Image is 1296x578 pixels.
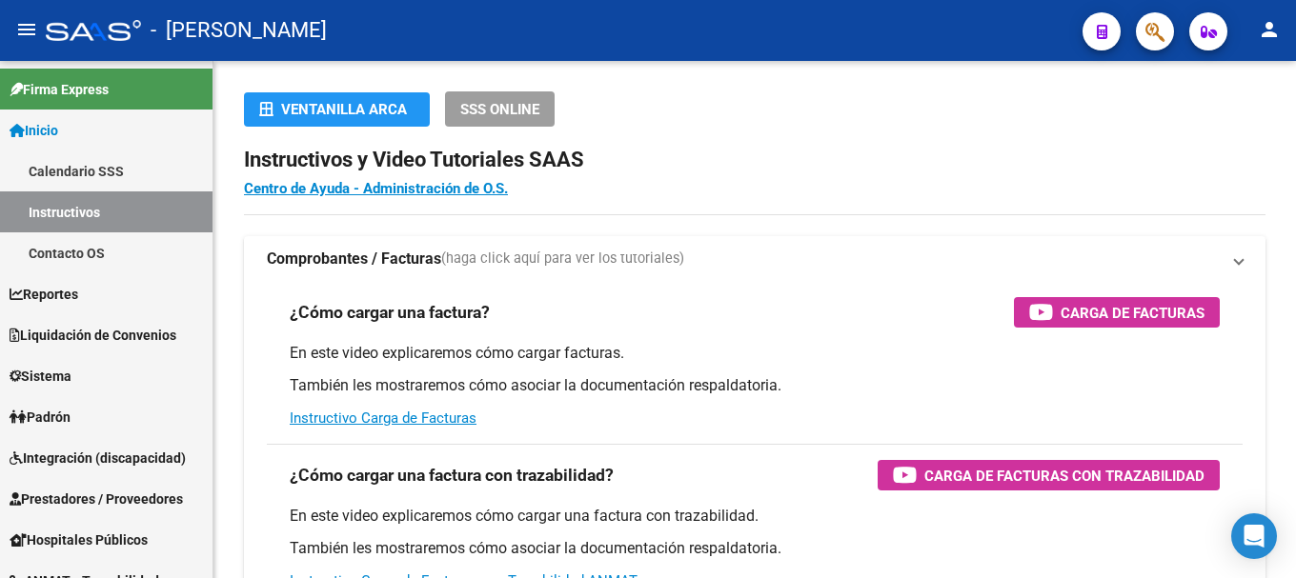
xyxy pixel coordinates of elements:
[290,506,1220,527] p: En este video explicaremos cómo cargar una factura con trazabilidad.
[290,462,614,488] h3: ¿Cómo cargar una factura con trazabilidad?
[244,92,430,127] button: Ventanilla ARCA
[10,488,183,509] span: Prestadores / Proveedores
[924,464,1205,488] span: Carga de Facturas con Trazabilidad
[259,92,415,127] div: Ventanilla ARCA
[441,249,684,269] span: (haga click aquí para ver los tutoriales)
[10,448,186,468] span: Integración (discapacidad)
[151,10,327,51] span: - [PERSON_NAME]
[10,79,109,100] span: Firma Express
[10,529,148,550] span: Hospitales Públicos
[10,284,78,305] span: Reportes
[244,180,508,197] a: Centro de Ayuda - Administración de O.S.
[290,299,490,326] h3: ¿Cómo cargar una factura?
[10,407,71,428] span: Padrón
[1258,18,1281,41] mat-icon: person
[1231,513,1277,559] div: Open Intercom Messenger
[290,409,476,427] a: Instructivo Carga de Facturas
[445,91,555,127] button: SSS ONLINE
[460,101,539,118] span: SSS ONLINE
[290,375,1220,396] p: También les mostraremos cómo asociar la documentación respaldatoria.
[15,18,38,41] mat-icon: menu
[244,142,1266,178] h2: Instructivos y Video Tutoriales SAAS
[10,120,58,141] span: Inicio
[290,343,1220,364] p: En este video explicaremos cómo cargar facturas.
[10,325,176,346] span: Liquidación de Convenios
[290,538,1220,559] p: También les mostraremos cómo asociar la documentación respaldatoria.
[878,460,1220,490] button: Carga de Facturas con Trazabilidad
[1014,297,1220,328] button: Carga de Facturas
[244,236,1266,282] mat-expansion-panel-header: Comprobantes / Facturas(haga click aquí para ver los tutoriales)
[10,366,71,387] span: Sistema
[267,249,441,269] strong: Comprobantes / Facturas
[1061,301,1205,325] span: Carga de Facturas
